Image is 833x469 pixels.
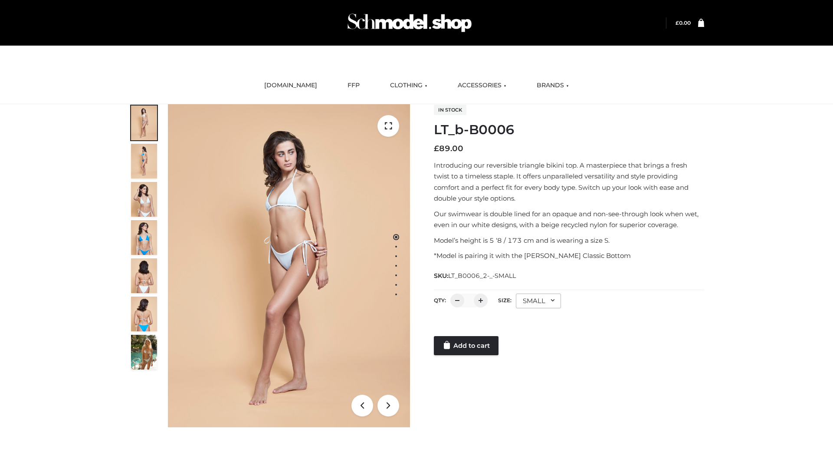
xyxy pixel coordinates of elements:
[434,122,704,138] h1: LT_b-B0006
[258,76,324,95] a: [DOMAIN_NAME]
[434,271,517,281] span: SKU:
[434,336,498,355] a: Add to cart
[434,144,463,153] bdi: 89.00
[434,208,704,231] p: Our swimwear is double lined for an opaque and non-see-through look when wet, even in our white d...
[341,76,366,95] a: FFP
[434,105,466,115] span: In stock
[434,250,704,261] p: *Model is pairing it with the [PERSON_NAME] Classic Bottom
[498,297,512,304] label: Size:
[384,76,434,95] a: CLOTHING
[131,258,157,293] img: ArielClassicBikiniTop_CloudNine_AzureSky_OW114ECO_7-scaled.jpg
[131,297,157,331] img: ArielClassicBikiniTop_CloudNine_AzureSky_OW114ECO_8-scaled.jpg
[434,160,704,204] p: Introducing our reversible triangle bikini top. A masterpiece that brings a fresh twist to a time...
[344,6,475,40] img: Schmodel Admin 964
[516,294,561,308] div: SMALL
[676,20,691,26] a: £0.00
[131,220,157,255] img: ArielClassicBikiniTop_CloudNine_AzureSky_OW114ECO_4-scaled.jpg
[434,297,446,304] label: QTY:
[168,104,410,427] img: ArielClassicBikiniTop_CloudNine_AzureSky_OW114ECO_1
[530,76,575,95] a: BRANDS
[131,182,157,217] img: ArielClassicBikiniTop_CloudNine_AzureSky_OW114ECO_3-scaled.jpg
[451,76,513,95] a: ACCESSORIES
[131,106,157,140] img: ArielClassicBikiniTop_CloudNine_AzureSky_OW114ECO_1-scaled.jpg
[131,335,157,370] img: Arieltop_CloudNine_AzureSky2.jpg
[434,235,704,246] p: Model’s height is 5 ‘8 / 173 cm and is wearing a size S.
[448,272,516,280] span: LT_B0006_2-_-SMALL
[131,144,157,178] img: ArielClassicBikiniTop_CloudNine_AzureSky_OW114ECO_2-scaled.jpg
[434,144,439,153] span: £
[676,20,691,26] bdi: 0.00
[676,20,679,26] span: £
